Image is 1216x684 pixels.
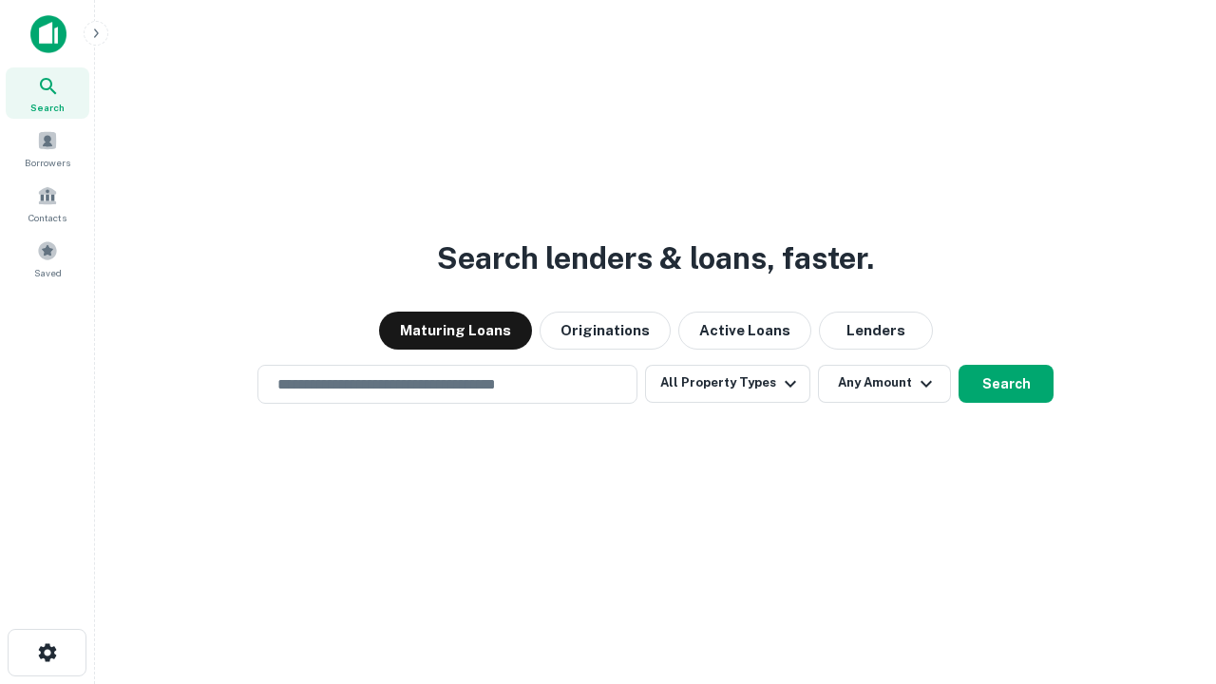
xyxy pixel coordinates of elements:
[34,265,62,280] span: Saved
[819,312,933,350] button: Lenders
[6,67,89,119] a: Search
[6,178,89,229] a: Contacts
[678,312,811,350] button: Active Loans
[379,312,532,350] button: Maturing Loans
[6,233,89,284] a: Saved
[1121,532,1216,623] iframe: Chat Widget
[6,123,89,174] a: Borrowers
[645,365,810,403] button: All Property Types
[25,155,70,170] span: Borrowers
[437,236,874,281] h3: Search lenders & loans, faster.
[28,210,66,225] span: Contacts
[30,15,66,53] img: capitalize-icon.png
[818,365,951,403] button: Any Amount
[959,365,1054,403] button: Search
[30,100,65,115] span: Search
[540,312,671,350] button: Originations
